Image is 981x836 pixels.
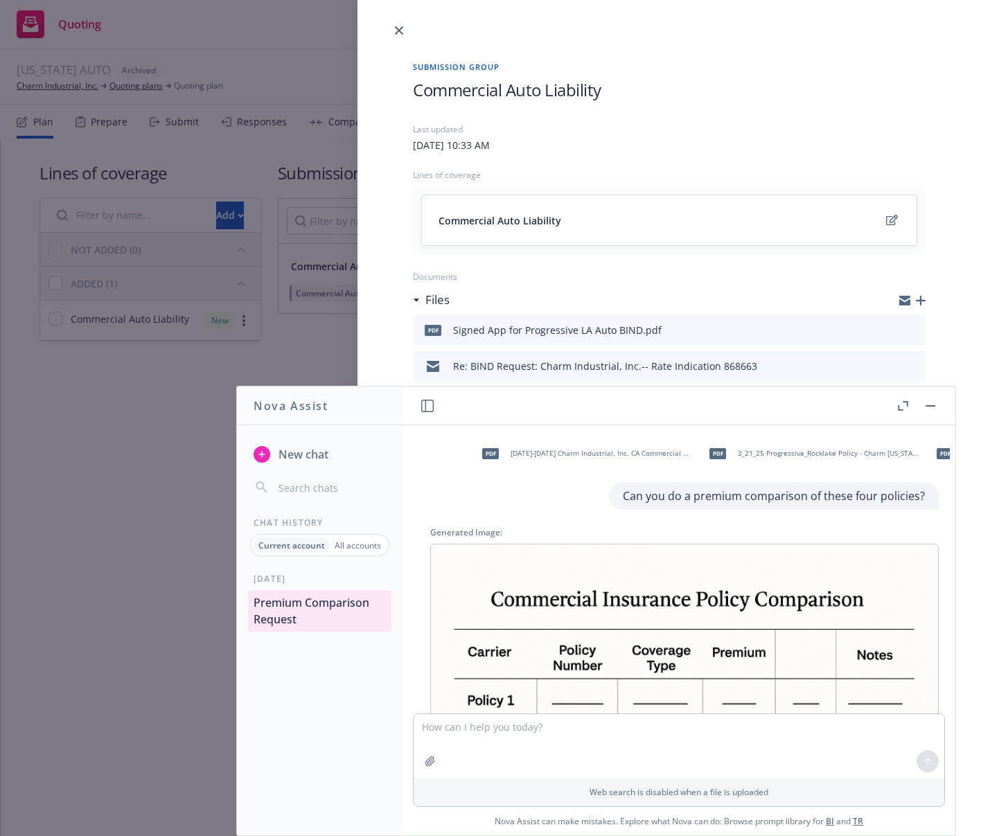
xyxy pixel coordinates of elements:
span: pdf [482,448,499,459]
input: Search chats [276,478,386,497]
span: Commercial Auto Liability [439,213,561,228]
div: Files [413,291,450,309]
div: Last updated [413,123,926,135]
div: Signed App for Progressive LA Auto BIND.pdf [453,323,662,337]
p: All accounts [335,540,381,551]
span: pdf [709,448,726,459]
span: pdf [425,325,441,335]
p: Current account [258,540,325,551]
div: pdf3_21_25 Progressive_Rocklake Policy - Charm [US_STATE] LLC.pdf [700,436,922,471]
h1: Nova Assist [254,398,328,414]
h3: Files [425,291,450,309]
div: pdf[DATE]-[DATE] Charm Industrial, Inc. CA Commercial Auto Policy.pdf [473,436,695,471]
a: TR [853,815,863,827]
button: preview file [908,358,920,375]
span: Nova Assist can make mistakes. Explore what Nova can do: Browse prompt library for and [495,807,863,835]
span: pdf [937,448,953,459]
button: New chat [248,442,391,467]
p: Can you do a premium comparison of these four policies? [623,488,925,504]
span: 3_21_25 Progressive_Rocklake Policy - Charm [US_STATE] LLC.pdf [738,449,919,458]
a: edit [883,212,900,229]
div: Re: BIND Request: Charm Industrial, Inc.-- Rate Indication 868663 [453,359,757,373]
div: Documents [413,271,926,283]
span: [DATE]-[DATE] Charm Industrial, Inc. CA Commercial Auto Policy.pdf [511,449,692,458]
span: New chat [276,446,328,463]
span: Submission group [413,61,926,73]
div: Chat History [237,517,403,528]
a: BI [826,815,834,827]
button: download file [885,322,896,339]
div: [DATE] [237,573,403,585]
div: [DATE] 10:33 AM [413,138,490,152]
span: Commercial Auto Liability [413,78,601,101]
button: preview file [908,322,920,339]
div: Lines of coverage [413,169,926,181]
button: download file [885,358,896,375]
p: Web search is disabled when a file is uploaded [422,786,936,798]
a: close [391,22,407,39]
div: Generated Image: [430,526,939,538]
button: Premium Comparison Request [248,590,391,632]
